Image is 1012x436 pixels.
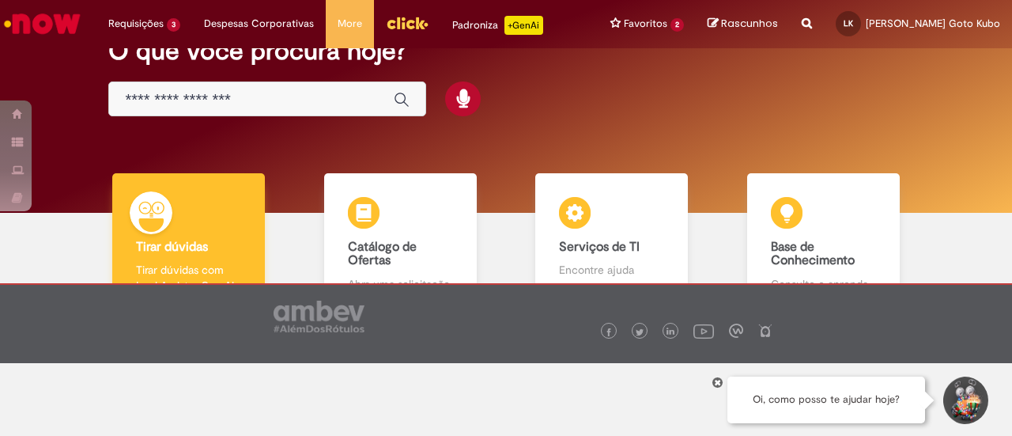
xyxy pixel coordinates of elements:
[506,173,718,310] a: Serviços de TI Encontre ajuda
[108,37,903,65] h2: O que você procura hoje?
[204,16,314,32] span: Despesas Corporativas
[866,17,1000,30] span: [PERSON_NAME] Goto Kubo
[771,239,855,269] b: Base de Conhecimento
[718,173,930,310] a: Base de Conhecimento Consulte e aprenda
[559,262,664,278] p: Encontre ajuda
[108,16,164,32] span: Requisições
[452,16,543,35] div: Padroniza
[167,18,180,32] span: 3
[605,328,613,336] img: logo_footer_facebook.png
[624,16,667,32] span: Favoritos
[636,328,644,336] img: logo_footer_twitter.png
[844,18,853,28] span: LK
[708,17,778,32] a: Rascunhos
[348,239,417,269] b: Catálogo de Ofertas
[758,324,772,338] img: logo_footer_naosei.png
[2,8,83,40] img: ServiceNow
[666,328,674,337] img: logo_footer_linkedin.png
[274,301,364,332] img: logo_footer_ambev_rotulo_gray.png
[771,276,876,292] p: Consulte e aprenda
[295,173,507,310] a: Catálogo de Ofertas Abra uma solicitação
[386,11,429,35] img: click_logo_yellow_360x200.png
[338,16,362,32] span: More
[721,16,778,31] span: Rascunhos
[348,276,453,292] p: Abra uma solicitação
[693,320,714,341] img: logo_footer_youtube.png
[504,16,543,35] p: +GenAi
[941,377,988,424] button: Iniciar Conversa de Suporte
[729,324,743,338] img: logo_footer_workplace.png
[136,239,208,255] b: Tirar dúvidas
[136,262,241,294] p: Tirar dúvidas com Lupi Assist e Gen Ai
[670,18,684,32] span: 2
[727,377,925,423] div: Oi, como posso te ajudar hoje?
[83,173,295,310] a: Tirar dúvidas Tirar dúvidas com Lupi Assist e Gen Ai
[559,239,640,255] b: Serviços de TI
